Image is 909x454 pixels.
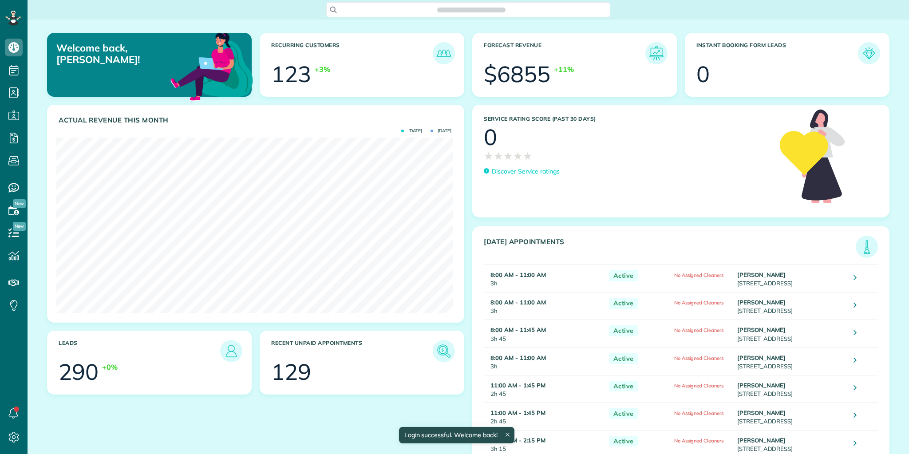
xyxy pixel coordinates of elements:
div: 123 [271,63,311,85]
strong: [PERSON_NAME] [737,409,786,416]
strong: 11:00 AM - 1:45 PM [490,382,545,389]
strong: 8:00 AM - 11:00 AM [490,271,546,278]
span: [DATE] [431,129,451,133]
td: 3h [484,265,605,292]
span: Active [609,436,638,447]
span: No Assigned Cleaners [674,355,723,361]
img: icon_form_leads-04211a6a04a5b2264e4ee56bc0799ec3eb69b7e499cbb523a139df1d13a81ae0.png [860,44,878,62]
div: +11% [554,64,574,75]
span: No Assigned Cleaners [674,438,723,444]
div: 0 [484,126,497,148]
td: 2h 45 [484,403,605,430]
img: dashboard_welcome-42a62b7d889689a78055ac9021e634bf52bae3f8056760290aed330b23ab8690.png [169,23,255,109]
strong: 8:00 AM - 11:00 AM [490,299,546,306]
td: [STREET_ADDRESS] [735,292,847,320]
div: +3% [315,64,330,75]
img: icon_leads-1bed01f49abd5b7fead27621c3d59655bb73ed531f8eeb49469d10e621d6b896.png [222,342,240,360]
span: New [13,199,26,208]
div: $6855 [484,63,550,85]
span: Active [609,381,638,392]
strong: [PERSON_NAME] [737,437,786,444]
span: No Assigned Cleaners [674,272,723,278]
td: [STREET_ADDRESS] [735,265,847,292]
img: icon_unpaid_appointments-47b8ce3997adf2238b356f14209ab4cced10bd1f174958f3ca8f1d0dd7fffeee.png [435,342,453,360]
strong: 11:00 AM - 1:45 PM [490,409,545,416]
span: No Assigned Cleaners [674,327,723,333]
td: 3h 45 [484,320,605,347]
span: Active [609,325,638,336]
strong: [PERSON_NAME] [737,299,786,306]
span: Active [609,353,638,364]
h3: Recent unpaid appointments [271,340,433,362]
strong: 11:00 AM - 2:15 PM [490,437,545,444]
a: Discover Service ratings [484,167,560,176]
strong: 8:00 AM - 11:45 AM [490,326,546,333]
img: icon_todays_appointments-901f7ab196bb0bea1936b74009e4eb5ffbc2d2711fa7634e0d609ed5ef32b18b.png [858,238,876,256]
td: [STREET_ADDRESS] [735,375,847,403]
h3: Actual Revenue this month [59,116,455,124]
span: No Assigned Cleaners [674,300,723,306]
strong: [PERSON_NAME] [737,382,786,389]
span: ★ [484,148,494,164]
strong: [PERSON_NAME] [737,354,786,361]
td: [STREET_ADDRESS] [735,403,847,430]
div: 129 [271,361,311,383]
td: [STREET_ADDRESS] [735,320,847,347]
span: Active [609,298,638,309]
span: [DATE] [401,129,422,133]
td: 3h [484,292,605,320]
span: New [13,222,26,231]
span: ★ [494,148,503,164]
span: Search ZenMaid… [446,5,496,14]
h3: Instant Booking Form Leads [696,42,858,64]
h3: Leads [59,340,220,362]
strong: [PERSON_NAME] [737,271,786,278]
p: Discover Service ratings [492,167,560,176]
strong: [PERSON_NAME] [737,326,786,333]
p: Welcome back, [PERSON_NAME]! [56,42,186,66]
span: No Assigned Cleaners [674,410,723,416]
td: 3h [484,347,605,375]
img: icon_forecast_revenue-8c13a41c7ed35a8dcfafea3cbb826a0462acb37728057bba2d056411b612bbbe.png [648,44,665,62]
h3: Forecast Revenue [484,42,645,64]
h3: Service Rating score (past 30 days) [484,116,771,122]
span: ★ [503,148,513,164]
span: Active [609,408,638,419]
div: 0 [696,63,710,85]
div: Login successful. Welcome back! [399,427,514,443]
span: ★ [513,148,523,164]
h3: [DATE] Appointments [484,238,856,258]
span: Active [609,270,638,281]
div: 290 [59,361,99,383]
div: +0% [102,362,118,372]
span: ★ [523,148,533,164]
img: icon_recurring_customers-cf858462ba22bcd05b5a5880d41d6543d210077de5bb9ebc9590e49fd87d84ed.png [435,44,453,62]
span: No Assigned Cleaners [674,383,723,389]
td: [STREET_ADDRESS] [735,347,847,375]
td: 2h 45 [484,375,605,403]
h3: Recurring Customers [271,42,433,64]
strong: 8:00 AM - 11:00 AM [490,354,546,361]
